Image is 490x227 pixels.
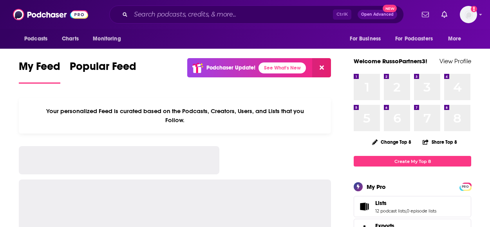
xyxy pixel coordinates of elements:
span: For Podcasters [395,33,433,44]
span: For Business [350,33,381,44]
a: My Feed [19,60,60,84]
span: Charts [62,33,79,44]
button: open menu [390,31,444,46]
a: Charts [57,31,83,46]
button: Share Top 8 [422,134,457,150]
span: , [406,208,407,214]
button: open menu [19,31,58,46]
a: View Profile [439,57,471,65]
svg: Add a profile image [471,6,477,12]
span: Podcasts [24,33,47,44]
span: Popular Feed [70,60,136,78]
div: My Pro [367,183,386,190]
span: New [383,5,397,12]
a: 12 podcast lists [375,208,406,214]
a: Show notifications dropdown [438,8,450,21]
a: 0 episode lists [407,208,436,214]
p: Podchaser Update! [206,64,255,71]
img: User Profile [460,6,477,23]
div: Search podcasts, credits, & more... [109,5,404,24]
button: Show profile menu [460,6,477,23]
button: open menu [87,31,131,46]
span: More [448,33,461,44]
a: Create My Top 8 [354,156,471,167]
span: Ctrl K [333,9,351,20]
a: Lists [356,201,372,212]
button: open menu [344,31,391,46]
input: Search podcasts, credits, & more... [131,8,333,21]
button: Change Top 8 [367,137,416,147]
div: Your personalized Feed is curated based on the Podcasts, Creators, Users, and Lists that you Follow. [19,98,331,134]
a: Popular Feed [70,60,136,84]
span: Monitoring [93,33,121,44]
a: See What's New [259,62,306,73]
a: Show notifications dropdown [419,8,432,21]
img: Podchaser - Follow, Share and Rate Podcasts [13,7,88,22]
a: PRO [461,183,470,189]
span: My Feed [19,60,60,78]
button: open menu [443,31,471,46]
a: Welcome RussoPartners3! [354,57,427,65]
span: Lists [375,200,387,207]
button: Open AdvancedNew [358,10,397,19]
span: Open Advanced [361,13,394,16]
span: Logged in as RussoPartners3 [460,6,477,23]
span: Lists [354,196,471,217]
a: Lists [375,200,436,207]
